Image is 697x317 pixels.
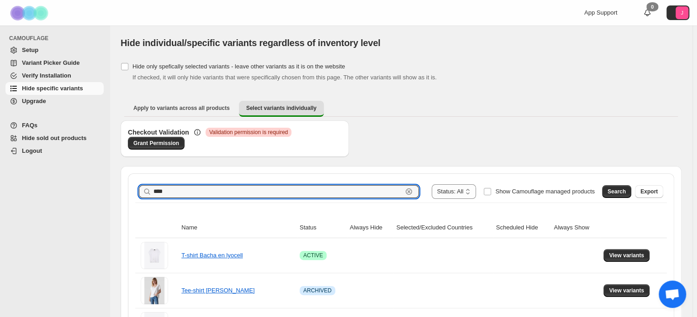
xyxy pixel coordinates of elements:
[635,185,663,198] button: Export
[181,252,243,259] a: T-shirt Bacha en lyocell
[681,10,683,16] text: J
[121,38,380,48] span: Hide individual/specific variants regardless of inventory level
[551,218,601,238] th: Always Show
[5,132,104,145] a: Hide sold out products
[5,69,104,82] a: Verify Installation
[132,74,437,81] span: If checked, it will only hide variants that were specifically chosen from this page. The other va...
[666,5,689,20] button: Avatar with initials J
[22,135,87,141] span: Hide sold out products
[5,95,104,108] a: Upgrade
[603,249,649,262] button: View variants
[22,122,37,129] span: FAQs
[347,218,394,238] th: Always Hide
[5,145,104,157] a: Logout
[22,72,71,79] span: Verify Installation
[5,82,104,95] a: Hide specific variants
[676,6,688,19] span: Avatar with initials J
[246,104,317,112] span: Select variants individually
[132,63,345,70] span: Hide only spefically selected variants - leave other variants as it is on the website
[179,218,297,238] th: Name
[646,2,658,11] div: 0
[133,104,230,112] span: Apply to variants across all products
[659,281,686,308] div: Ouvrir le chat
[394,218,493,238] th: Selected/Excluded Countries
[128,128,189,137] h3: Checkout Validation
[133,140,179,147] span: Grant Permission
[22,98,46,104] span: Upgrade
[209,129,288,136] span: Validation permission is required
[609,252,644,259] span: View variants
[609,287,644,294] span: View variants
[9,35,105,42] span: CAMOUFLAGE
[128,137,185,150] a: Grant Permission
[607,188,626,195] span: Search
[5,119,104,132] a: FAQs
[22,147,42,154] span: Logout
[303,287,332,294] span: ARCHIVED
[22,85,83,92] span: Hide specific variants
[603,284,649,297] button: View variants
[495,188,595,195] span: Show Camouflage managed products
[303,252,323,259] span: ACTIVE
[404,187,413,196] button: Clear
[297,218,347,238] th: Status
[126,101,237,115] button: Apply to variants across all products
[602,185,631,198] button: Search
[5,44,104,57] a: Setup
[493,218,551,238] th: Scheduled Hide
[239,101,324,117] button: Select variants individually
[643,8,652,17] a: 0
[22,47,38,53] span: Setup
[7,0,53,26] img: Camouflage
[640,188,658,195] span: Export
[584,9,617,16] span: App Support
[5,57,104,69] a: Variant Picker Guide
[181,287,254,294] a: Tee-shirt [PERSON_NAME]
[22,59,79,66] span: Variant Picker Guide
